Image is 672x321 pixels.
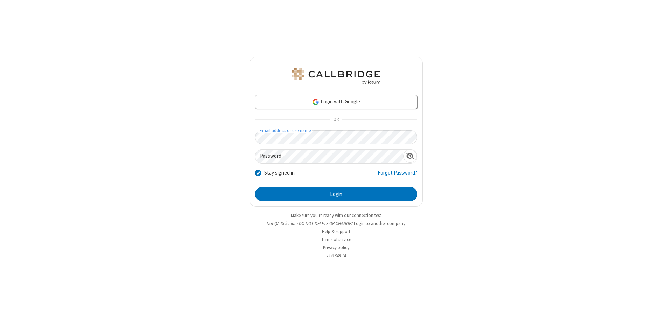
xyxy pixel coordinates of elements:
a: Help & support [322,228,350,234]
a: Privacy policy [323,245,349,251]
input: Password [255,150,403,163]
li: Not QA Selenium DO NOT DELETE OR CHANGE? [250,220,423,227]
li: v2.6.349.14 [250,252,423,259]
label: Stay signed in [264,169,295,177]
button: Login to another company [354,220,405,227]
a: Make sure you're ready with our connection test [291,212,381,218]
span: OR [330,115,342,125]
img: google-icon.png [312,98,320,106]
input: Email address or username [255,130,417,144]
img: QA Selenium DO NOT DELETE OR CHANGE [290,68,381,84]
a: Terms of service [321,237,351,243]
div: Show password [403,150,417,163]
a: Login with Google [255,95,417,109]
a: Forgot Password? [378,169,417,182]
button: Login [255,187,417,201]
